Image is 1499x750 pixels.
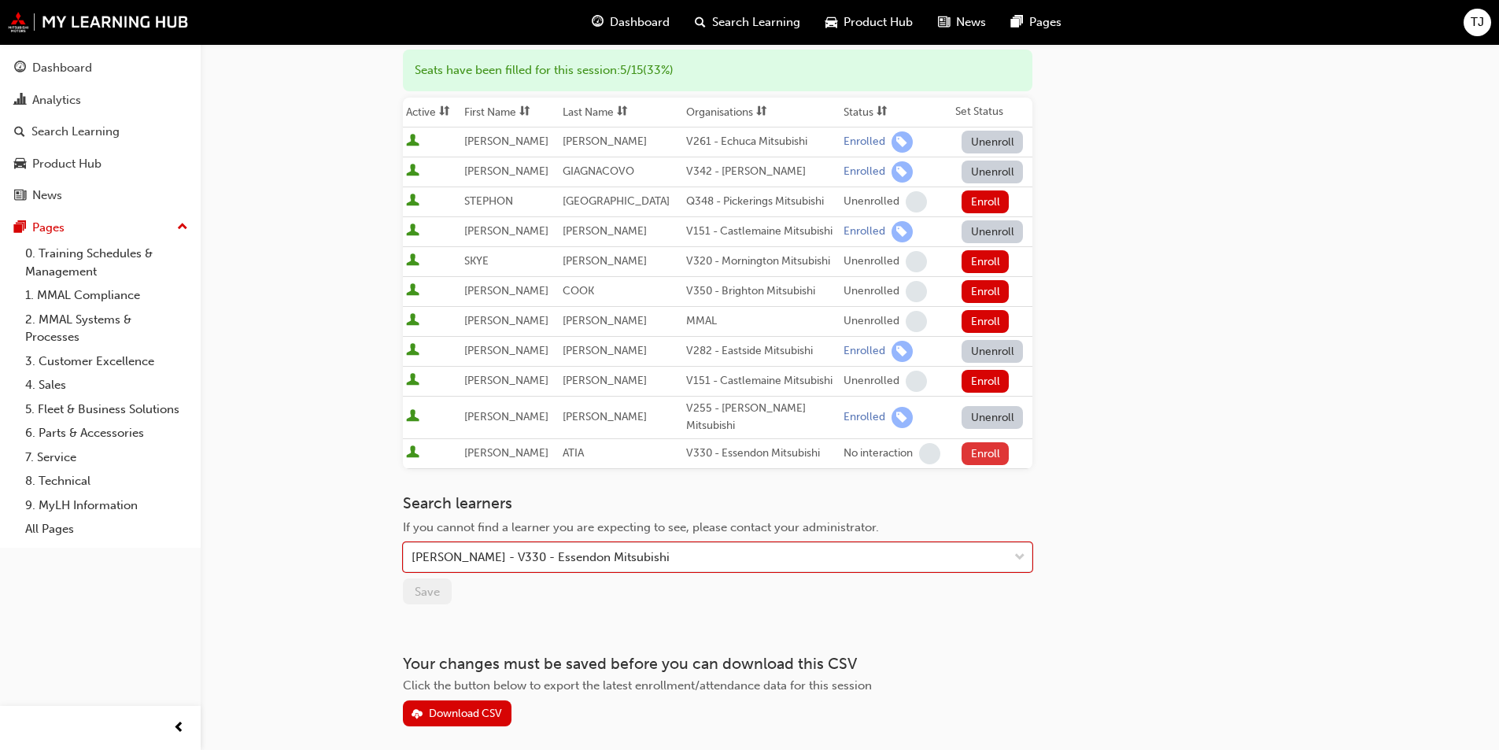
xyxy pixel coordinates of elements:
[892,131,913,153] span: learningRecordVerb_ENROLL-icon
[617,105,628,119] span: sorting-icon
[844,164,885,179] div: Enrolled
[844,446,913,461] div: No interaction
[906,371,927,392] span: learningRecordVerb_NONE-icon
[756,105,767,119] span: sorting-icon
[1471,13,1484,31] span: TJ
[14,94,26,108] span: chart-icon
[962,161,1023,183] button: Unenroll
[6,54,194,83] a: Dashboard
[403,578,452,604] button: Save
[712,13,800,31] span: Search Learning
[892,221,913,242] span: learningRecordVerb_ENROLL-icon
[32,219,65,237] div: Pages
[825,13,837,32] span: car-icon
[999,6,1074,39] a: pages-iconPages
[686,312,837,331] div: MMAL
[464,374,548,387] span: [PERSON_NAME]
[563,164,634,178] span: GIAGNACOVO
[559,98,683,127] th: Toggle SortBy
[6,213,194,242] button: Pages
[844,314,899,329] div: Unenrolled
[686,133,837,151] div: V261 - Echuca Mitsubishi
[563,446,584,460] span: ATIA
[19,445,194,470] a: 7. Service
[563,410,647,423] span: [PERSON_NAME]
[464,224,548,238] span: [PERSON_NAME]
[6,50,194,213] button: DashboardAnalyticsSearch LearningProduct HubNews
[919,443,940,464] span: learningRecordVerb_NONE-icon
[403,98,461,127] th: Toggle SortBy
[406,253,419,269] span: User is active
[32,155,102,173] div: Product Hub
[579,6,682,39] a: guage-iconDashboard
[464,344,548,357] span: [PERSON_NAME]
[962,406,1023,429] button: Unenroll
[6,86,194,115] a: Analytics
[464,284,548,297] span: [PERSON_NAME]
[8,12,189,32] a: mmal
[14,221,26,235] span: pages-icon
[962,220,1023,243] button: Unenroll
[32,59,92,77] div: Dashboard
[962,280,1009,303] button: Enroll
[31,123,120,141] div: Search Learning
[686,193,837,211] div: Q348 - Pickerings Mitsubishi
[1014,548,1025,568] span: down-icon
[925,6,999,39] a: news-iconNews
[906,281,927,302] span: learningRecordVerb_NONE-icon
[403,50,1032,91] div: Seats have been filled for this session : 5 / 15 ( 33% )
[19,349,194,374] a: 3. Customer Excellence
[844,254,899,269] div: Unenrolled
[892,341,913,362] span: learningRecordVerb_ENROLL-icon
[464,254,489,268] span: SKYE
[14,61,26,76] span: guage-icon
[14,189,26,203] span: news-icon
[32,91,81,109] div: Analytics
[962,370,1009,393] button: Enroll
[906,311,927,332] span: learningRecordVerb_NONE-icon
[686,223,837,241] div: V151 - Castlemaine Mitsubishi
[962,131,1023,153] button: Unenroll
[406,283,419,299] span: User is active
[686,372,837,390] div: V151 - Castlemaine Mitsubishi
[563,344,647,357] span: [PERSON_NAME]
[892,161,913,183] span: learningRecordVerb_ENROLL-icon
[173,719,185,738] span: prev-icon
[415,585,440,599] span: Save
[844,284,899,299] div: Unenrolled
[14,125,25,139] span: search-icon
[19,308,194,349] a: 2. MMAL Systems & Processes
[813,6,925,39] a: car-iconProduct Hub
[406,164,419,179] span: User is active
[844,224,885,239] div: Enrolled
[844,410,885,425] div: Enrolled
[683,98,840,127] th: Toggle SortBy
[19,469,194,493] a: 8. Technical
[19,242,194,283] a: 0. Training Schedules & Management
[686,163,837,181] div: V342 - [PERSON_NAME]
[563,314,647,327] span: [PERSON_NAME]
[406,445,419,461] span: User is active
[686,445,837,463] div: V330 - Essendon Mitsubishi
[19,283,194,308] a: 1. MMAL Compliance
[464,314,548,327] span: [PERSON_NAME]
[682,6,813,39] a: search-iconSearch Learning
[406,373,419,389] span: User is active
[844,13,913,31] span: Product Hub
[177,217,188,238] span: up-icon
[19,397,194,422] a: 5. Fleet & Business Solutions
[892,407,913,428] span: learningRecordVerb_ENROLL-icon
[1011,13,1023,32] span: pages-icon
[686,400,837,435] div: V255 - [PERSON_NAME] Mitsubishi
[6,181,194,210] a: News
[844,374,899,389] div: Unenrolled
[906,191,927,212] span: learningRecordVerb_NONE-icon
[844,344,885,359] div: Enrolled
[403,700,511,726] button: Download CSV
[464,194,513,208] span: STEPHON
[412,708,423,722] span: download-icon
[962,190,1009,213] button: Enroll
[19,517,194,541] a: All Pages
[14,157,26,172] span: car-icon
[406,409,419,425] span: User is active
